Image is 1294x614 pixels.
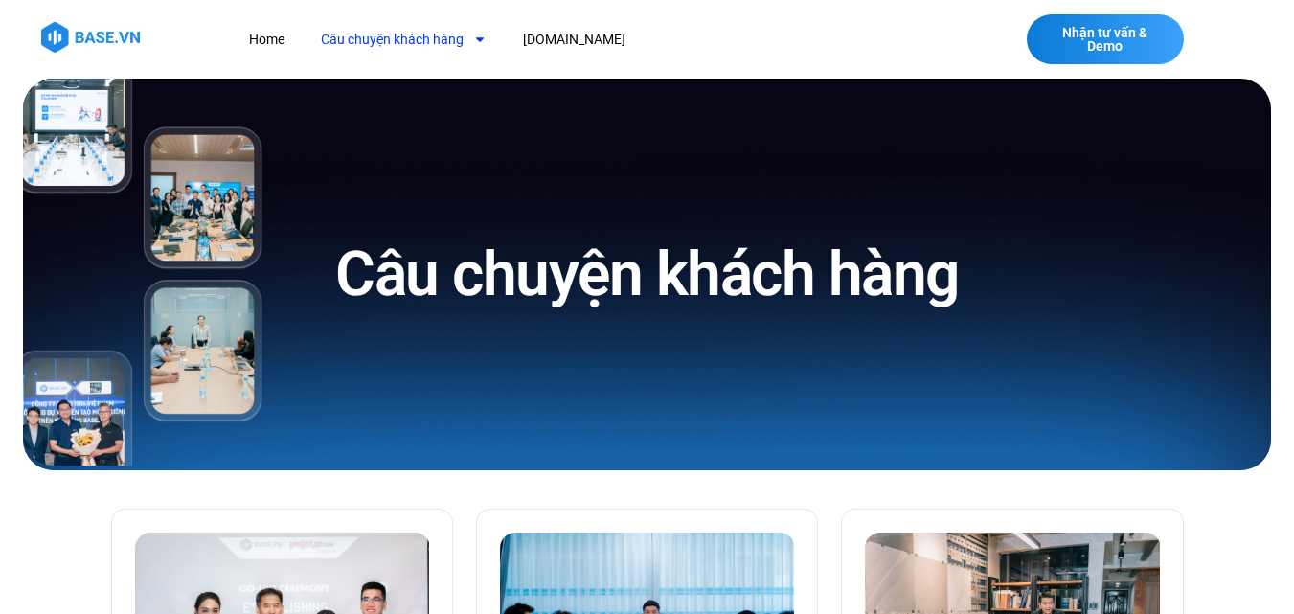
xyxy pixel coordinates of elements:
a: Home [235,22,299,57]
a: [DOMAIN_NAME] [509,22,640,57]
nav: Menu [235,22,923,57]
h1: Câu chuyện khách hàng [335,235,959,314]
a: Câu chuyện khách hàng [306,22,501,57]
span: Nhận tư vấn & Demo [1046,26,1165,53]
a: Nhận tư vấn & Demo [1027,14,1184,64]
